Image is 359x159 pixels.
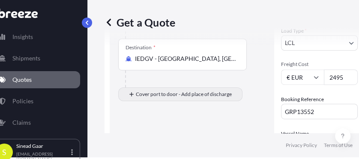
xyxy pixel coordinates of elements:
p: Quotes [12,75,32,84]
p: Sinead Gaar [16,143,69,150]
button: Cover port to door - Add place of discharge [118,87,242,101]
span: Freight Cost [281,61,358,68]
p: Insights [12,33,33,41]
input: Enter amount [324,69,358,85]
p: Shipments [12,54,40,63]
div: Destination [126,44,156,51]
p: Claims [12,118,31,127]
input: Your internal reference [281,104,358,119]
p: Policies [12,97,33,105]
label: Booking Reference [281,95,324,104]
p: Get a Quote [105,15,175,29]
a: Terms of Use [324,142,353,149]
span: S [2,148,6,156]
input: Destination [135,54,236,63]
label: Vessel Name [281,129,309,138]
span: Cover port to door - Add place of discharge [136,90,232,99]
a: Privacy Policy [286,142,317,149]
